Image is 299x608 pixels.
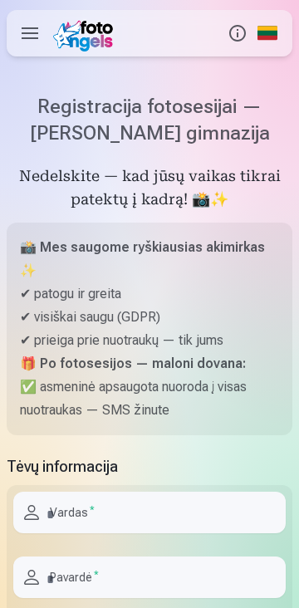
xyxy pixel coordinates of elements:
[20,282,279,306] p: ✔ patogu ir greita
[20,355,246,371] strong: 🎁 Po fotosesijos — maloni dovana:
[20,239,265,278] strong: 📸 Mes saugome ryškiausias akimirkas ✨
[7,455,292,478] h5: Tėvų informacija
[20,375,279,422] p: ✅ asmeninė apsaugota nuoroda į visas nuotraukas — SMS žinute
[53,15,119,51] img: /fa2
[223,10,252,56] button: Info
[252,10,282,56] a: Global
[20,306,279,329] p: ✔ visiškai saugu (GDPR)
[7,93,292,146] h1: Registracija fotosesijai — [PERSON_NAME] gimnazija
[7,166,292,213] h5: Nedelskite — kad jūsų vaikas tikrai patektų į kadrą! 📸✨
[20,329,279,352] p: ✔ prieiga prie nuotraukų — tik jums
